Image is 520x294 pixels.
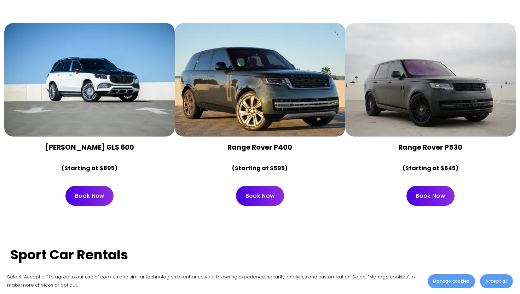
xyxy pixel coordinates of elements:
p: Select “Accept all” to agree to our use of cookies and similar technologies to enhance your brows... [7,273,421,289]
a: Book Now [406,186,455,206]
button: Accept all [480,274,513,288]
strong: (Starting at $595) [232,164,288,172]
strong: (Starting at $895) [62,164,117,172]
a: Book Now [236,186,284,206]
strong: [PERSON_NAME] GLS 600 [45,143,134,152]
a: Book Now [65,186,114,206]
strong: Range Rover P400 [227,143,292,152]
span: Manage cookies [433,278,469,284]
strong: (Starting at $645) [403,164,458,172]
strong: Range Rover P530 [398,143,462,152]
span: Accept all [485,278,508,284]
button: Manage cookies [428,274,475,288]
strong: Sport Car Rentals [10,246,128,264]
